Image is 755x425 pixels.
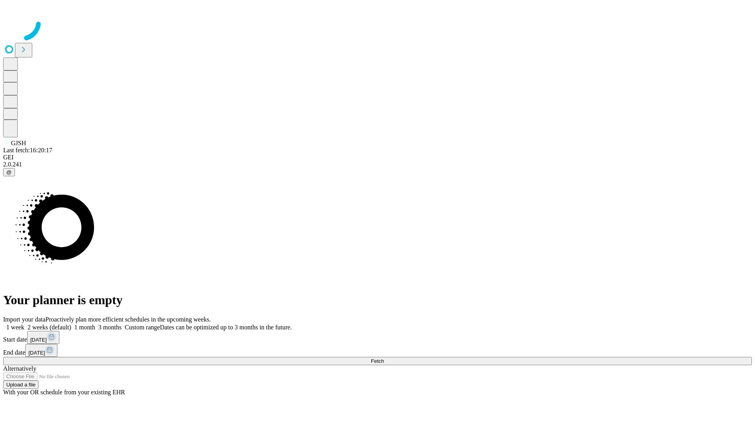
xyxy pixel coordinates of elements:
[27,331,59,344] button: [DATE]
[28,324,71,331] span: 2 weeks (default)
[3,293,752,307] h1: Your planner is empty
[160,324,292,331] span: Dates can be optimized up to 3 months in the future.
[3,344,752,357] div: End date
[11,140,26,146] span: GJSH
[3,389,125,395] span: With your OR schedule from your existing EHR
[6,324,24,331] span: 1 week
[3,154,752,161] div: GEI
[3,168,15,176] button: @
[125,324,160,331] span: Custom range
[30,337,47,343] span: [DATE]
[74,324,95,331] span: 1 month
[3,381,39,389] button: Upload a file
[25,344,57,357] button: [DATE]
[6,169,12,175] span: @
[3,357,752,365] button: Fetch
[46,316,211,323] span: Proactively plan more efficient schedules in the upcoming weeks.
[3,316,46,323] span: Import your data
[371,358,384,364] span: Fetch
[98,324,122,331] span: 3 months
[3,147,52,153] span: Last fetch: 16:20:17
[3,365,36,372] span: Alternatively
[3,331,752,344] div: Start date
[28,350,45,356] span: [DATE]
[3,161,752,168] div: 2.0.241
